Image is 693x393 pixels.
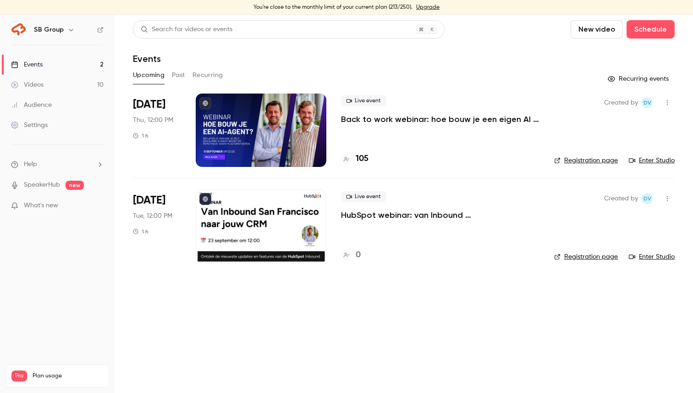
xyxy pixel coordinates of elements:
[341,210,539,221] a: HubSpot webinar: van Inbound [GEOGRAPHIC_DATA] naar jouw CRM
[133,132,148,139] div: 1 h
[133,193,165,208] span: [DATE]
[341,95,386,106] span: Live event
[627,20,675,39] button: Schedule
[33,372,103,380] span: Plan usage
[11,121,48,130] div: Settings
[141,25,232,34] div: Search for videos or events
[11,160,104,169] li: help-dropdown-opener
[341,191,386,202] span: Live event
[133,53,161,64] h1: Events
[571,20,623,39] button: New video
[604,72,675,86] button: Recurring events
[356,153,368,165] h4: 105
[133,94,181,167] div: Sep 11 Thu, 12:00 PM (Europe/Amsterdam)
[93,202,104,210] iframe: Noticeable Trigger
[133,116,173,125] span: Thu, 12:00 PM
[66,181,84,190] span: new
[629,156,675,165] a: Enter Studio
[604,97,638,108] span: Created by
[341,114,539,125] a: Back to work webinar: hoe bouw je een eigen AI agent?
[133,228,148,235] div: 1 h
[24,201,58,210] span: What's new
[24,180,60,190] a: SpeakerHub
[133,189,181,263] div: Sep 23 Tue, 12:00 PM (Europe/Amsterdam)
[554,156,618,165] a: Registration page
[416,4,440,11] a: Upgrade
[11,22,26,37] img: SB Group
[642,193,653,204] span: Dante van der heijden
[554,252,618,261] a: Registration page
[133,68,165,83] button: Upcoming
[341,249,361,261] a: 0
[11,80,44,89] div: Videos
[341,153,368,165] a: 105
[604,193,638,204] span: Created by
[11,371,27,382] span: Pro
[11,60,43,69] div: Events
[643,97,651,108] span: Dv
[34,25,64,34] h6: SB Group
[172,68,185,83] button: Past
[11,100,52,110] div: Audience
[356,249,361,261] h4: 0
[642,97,653,108] span: Dante van der heijden
[629,252,675,261] a: Enter Studio
[192,68,223,83] button: Recurring
[133,211,172,221] span: Tue, 12:00 PM
[643,193,651,204] span: Dv
[133,97,165,112] span: [DATE]
[24,160,37,169] span: Help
